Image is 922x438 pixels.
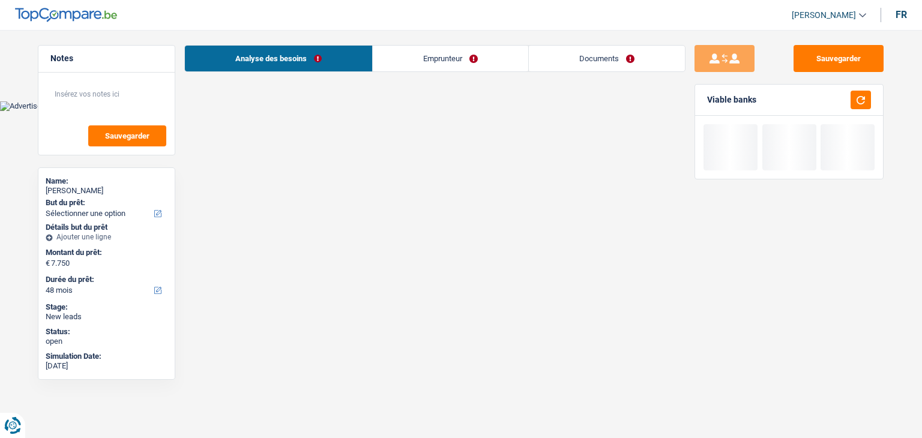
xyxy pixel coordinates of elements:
button: Sauvegarder [88,125,166,146]
div: Ajouter une ligne [46,233,167,241]
span: € [46,259,50,268]
div: Name: [46,176,167,186]
span: [PERSON_NAME] [792,10,856,20]
a: Documents [529,46,685,71]
label: Durée du prêt: [46,275,165,284]
div: Stage: [46,302,167,312]
div: [PERSON_NAME] [46,186,167,196]
div: fr [896,9,907,20]
div: New leads [46,312,167,322]
a: [PERSON_NAME] [782,5,866,25]
div: Simulation Date: [46,352,167,361]
label: But du prêt: [46,198,165,208]
div: Status: [46,327,167,337]
button: Sauvegarder [794,45,884,72]
img: TopCompare Logo [15,8,117,22]
label: Montant du prêt: [46,248,165,257]
h5: Notes [50,53,163,64]
span: Sauvegarder [105,132,149,140]
div: [DATE] [46,361,167,371]
div: Viable banks [707,95,756,105]
div: Détails but du prêt [46,223,167,232]
a: Emprunteur [373,46,528,71]
div: open [46,337,167,346]
a: Analyse des besoins [185,46,372,71]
